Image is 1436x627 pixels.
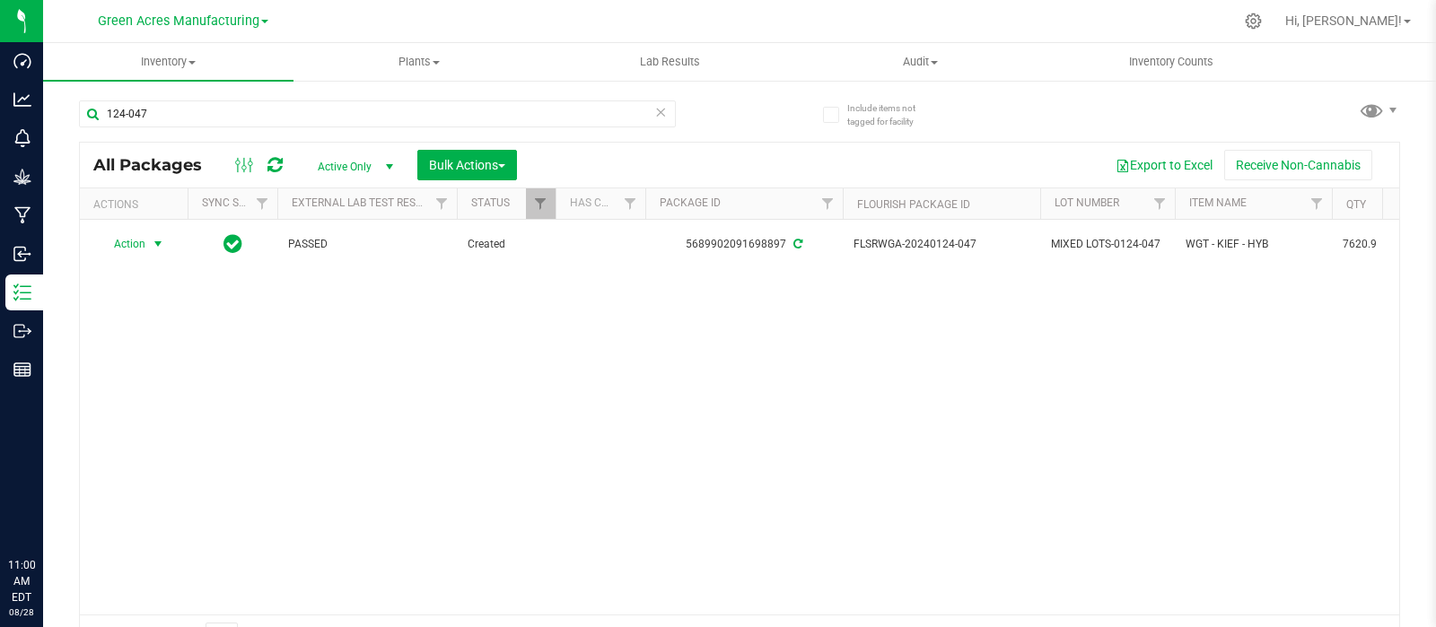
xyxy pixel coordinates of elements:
span: Audit [796,54,1045,70]
span: All Packages [93,155,220,175]
span: Inventory [43,54,293,70]
a: External Lab Test Result [292,196,433,209]
span: Inventory Counts [1105,54,1238,70]
p: 08/28 [8,605,35,619]
a: Filter [248,188,277,219]
inline-svg: Reports [13,361,31,379]
button: Receive Non-Cannabis [1224,150,1372,180]
span: Include items not tagged for facility [847,101,937,128]
a: Filter [1145,188,1175,219]
a: Filter [1302,188,1332,219]
span: Green Acres Manufacturing [98,13,259,29]
iframe: Resource center unread badge [53,481,74,502]
div: Actions [93,198,180,211]
input: Search Package ID, Item Name, SKU, Lot or Part Number... [79,100,676,127]
span: select [147,231,170,257]
a: Qty [1346,198,1366,211]
a: Inventory Counts [1046,43,1296,81]
a: Filter [427,188,457,219]
span: PASSED [288,236,446,253]
p: 11:00 AM EDT [8,557,35,605]
span: Hi, [PERSON_NAME]! [1285,13,1402,28]
inline-svg: Outbound [13,322,31,340]
span: Created [468,236,545,253]
div: Manage settings [1242,13,1265,30]
a: Plants [293,43,544,81]
a: Status [471,196,510,209]
a: Lot Number [1055,196,1119,209]
span: In Sync [223,231,242,257]
a: Filter [526,188,556,219]
a: Filter [813,188,843,219]
a: Sync Status [202,196,271,209]
span: Clear [654,100,667,124]
a: Item Name [1189,196,1247,209]
inline-svg: Monitoring [13,129,31,147]
span: MIXED LOTS-0124-047 [1051,236,1164,253]
a: Inventory [43,43,293,81]
span: Lab Results [616,54,724,70]
th: Has COA [556,188,645,220]
div: 5689902091698897 [643,236,845,253]
inline-svg: Dashboard [13,52,31,70]
button: Bulk Actions [417,150,517,180]
span: Plants [294,54,543,70]
span: Bulk Actions [429,158,505,172]
a: Filter [616,188,645,219]
a: Audit [795,43,1046,81]
inline-svg: Inventory [13,283,31,301]
span: WGT - KIEF - HYB [1186,236,1321,253]
inline-svg: Manufacturing [13,206,31,224]
a: Flourish Package ID [857,198,970,211]
inline-svg: Grow [13,168,31,186]
inline-svg: Inbound [13,245,31,263]
span: Action [98,231,146,257]
span: FLSRWGA-20240124-047 [854,236,1029,253]
span: 7620.9 [1343,236,1411,253]
a: Lab Results [545,43,795,81]
span: Sync from Compliance System [791,238,802,250]
button: Export to Excel [1104,150,1224,180]
iframe: Resource center [18,483,72,537]
a: Package ID [660,196,721,209]
inline-svg: Analytics [13,91,31,109]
